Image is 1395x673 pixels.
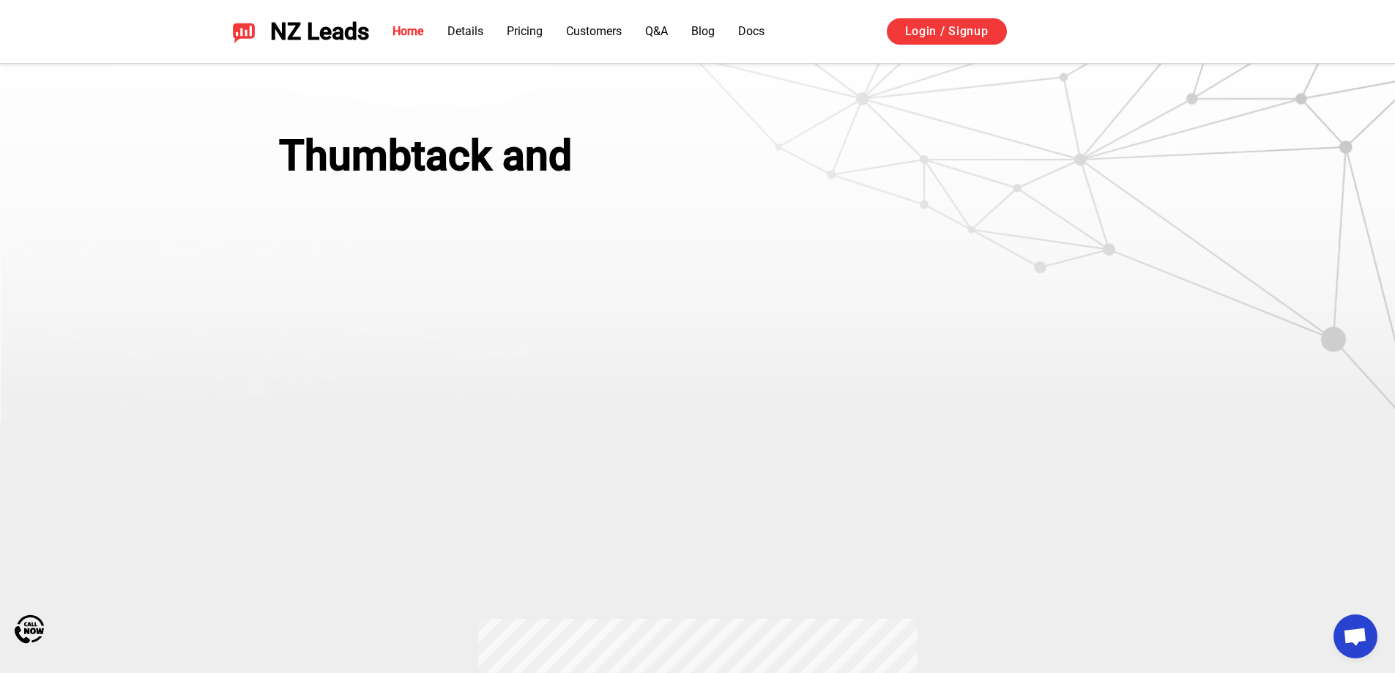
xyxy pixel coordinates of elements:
[887,18,1007,45] a: Login / Signup
[270,18,369,45] span: NZ Leads
[738,24,765,38] a: Docs
[691,24,715,38] a: Blog
[507,24,543,38] a: Pricing
[1333,614,1377,658] a: Open chat
[566,24,622,38] a: Customers
[15,614,44,644] img: Call Now
[279,132,706,180] div: Thumbtack and
[645,24,668,38] a: Q&A
[1022,16,1183,48] iframe: Sign in with Google Button
[447,24,483,38] a: Details
[232,20,256,43] img: NZ Leads logo
[393,24,424,38] a: Home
